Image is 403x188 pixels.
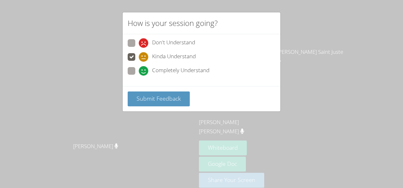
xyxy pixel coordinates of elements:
[152,52,196,62] span: Kinda Understand
[152,38,195,48] span: Don't Understand
[152,66,209,76] span: Completely Understand
[137,95,181,102] span: Submit Feedback
[128,17,218,29] h2: How is your session going?
[128,91,190,106] button: Submit Feedback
